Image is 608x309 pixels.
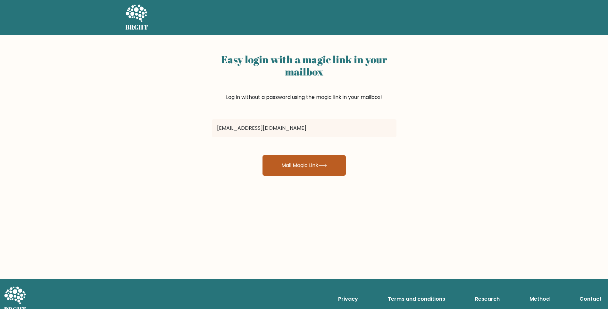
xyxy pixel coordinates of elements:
[577,293,604,305] a: Contact
[472,293,502,305] a: Research
[262,155,346,176] button: Mail Magic Link
[212,119,396,137] input: Email
[212,51,396,117] div: Log in without a password using the magic link in your mailbox!
[125,3,148,33] a: BRGHT
[527,293,552,305] a: Method
[336,293,361,305] a: Privacy
[125,23,148,31] h5: BRGHT
[212,53,396,78] h2: Easy login with a magic link in your mailbox
[385,293,448,305] a: Terms and conditions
